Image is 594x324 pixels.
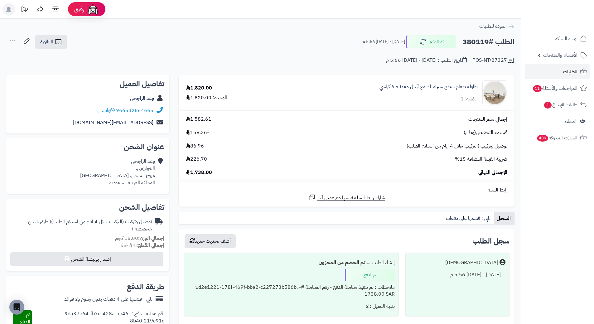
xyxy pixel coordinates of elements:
img: ai-face.png [87,3,99,16]
div: الوحدة: 1,820.00 [186,94,227,101]
a: تابي : قسمها على دفعات [443,212,494,225]
button: تم الدفع [406,35,456,48]
span: شارك رابط السلة نفسها مع عميل آخر [317,194,385,201]
span: ضريبة القيمة المضافة 15% [455,156,507,163]
h2: تفاصيل الشحن [11,204,164,211]
div: رابط السلة [181,186,512,194]
span: -158.26 [186,129,209,136]
b: تم الخصم من المخزون [319,259,365,266]
span: 226.70 [186,156,207,163]
a: وعد الراجحي [130,94,154,102]
div: الكمية: 1 [461,95,478,103]
a: 966532864665 [116,107,153,114]
div: تم الدفع [345,269,395,281]
span: الأقسام والمنتجات [543,51,577,60]
span: الإجمالي النهائي [478,169,507,176]
small: 1 قطعة [121,242,164,249]
span: توصيل وتركيب (التركيب خلال 4 ايام من استلام الطلب) [407,143,507,150]
span: السلات المتروكة [536,133,577,142]
a: لوحة التحكم [525,31,590,46]
span: الطلبات [563,67,577,76]
a: المراجعات والأسئلة11 [525,81,590,96]
h2: الطلب #380119 [462,36,514,48]
span: لوحة التحكم [554,34,577,43]
a: واتساب [96,107,115,114]
strong: إجمالي القطع: [136,242,164,249]
span: 11 [533,85,542,92]
div: إنشاء الطلب .... [188,257,394,269]
a: الطلبات [525,64,590,79]
img: 1752910217-1-90x90.jpg [483,80,507,105]
span: 1,582.61 [186,116,211,123]
a: السلات المتروكة409 [525,130,590,145]
div: [DATE] - [DATE] 5:56 م [409,269,505,281]
h3: سجل الطلب [472,237,509,245]
a: شارك رابط السلة نفسها مع عميل آخر [308,194,385,201]
div: ملاحظات : تم تنفيذ معاملة الدفع - رقم المعاملة #1d2e1221-178f-469f-bba2-c227273b586b. - 1738.00 SAR [188,281,394,301]
div: POS-NT/27327 [472,57,514,64]
span: إجمالي سعر المنتجات [468,116,507,123]
span: رفيق [74,6,84,13]
span: 1,738.00 [186,169,212,176]
div: تنبيه العميل : لا [188,300,394,312]
a: العودة للطلبات [479,22,514,30]
button: إصدار بوليصة الشحن [10,252,163,266]
a: العملاء [525,114,590,129]
div: توصيل وتركيب (التركيب خلال 4 ايام من استلام الطلب) [11,218,152,233]
div: 1,820.00 [186,85,212,92]
div: تابي - قسّمها على 4 دفعات بدون رسوم ولا فوائد [64,296,152,303]
span: 86.96 [186,143,204,150]
img: logo-2.png [552,5,588,18]
h2: طريقة الدفع [127,283,164,291]
span: ( طرق شحن مخصصة ) [28,218,152,233]
span: المراجعات والأسئلة [532,84,577,93]
a: طلبات الإرجاع1 [525,97,590,112]
strong: إجمالي الوزن: [138,235,164,242]
div: وعد الراجحي الخوارزمي، مروج السجن، [GEOGRAPHIC_DATA] المملكة العربية السعودية [80,158,155,186]
small: [DATE] - [DATE] 5:56 م [363,39,405,45]
a: [EMAIL_ADDRESS][DOMAIN_NAME] [73,119,153,126]
a: طاولة طعام سطح سيراميك مع أرجل معدنية 6 كراسي [379,83,478,90]
small: 15.00 كجم [115,235,164,242]
h2: عنوان الشحن [11,143,164,151]
span: العودة للطلبات [479,22,507,30]
div: Open Intercom Messenger [9,300,24,315]
span: 1 [544,102,552,109]
span: طلبات الإرجاع [543,100,577,109]
button: أضف تحديث جديد [185,234,236,248]
span: العملاء [564,117,577,126]
a: الفاتورة [35,35,67,49]
span: 409 [537,135,548,142]
div: تاريخ الطلب : [DATE] - [DATE] 5:56 م [386,57,467,64]
span: قسيمة التخفيض(وطن) [464,129,507,136]
a: تحديثات المنصة [17,3,32,17]
h2: تفاصيل العميل [11,80,164,88]
div: [DEMOGRAPHIC_DATA] [445,259,498,266]
span: الفاتورة [40,38,53,46]
a: السجل [494,212,514,225]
